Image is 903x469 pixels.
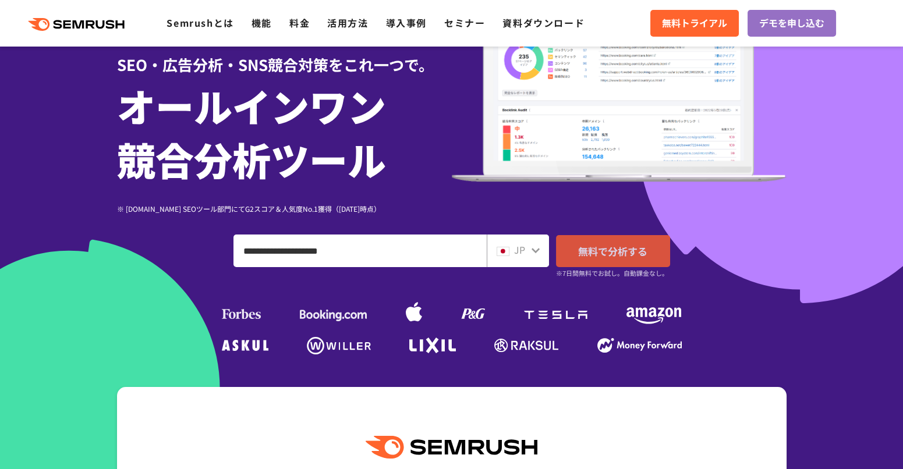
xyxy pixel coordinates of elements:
[650,10,739,37] a: 無料トライアル
[234,235,486,267] input: ドメイン、キーワードまたはURLを入力してください
[252,16,272,30] a: 機能
[167,16,233,30] a: Semrushとは
[117,35,452,76] div: SEO・広告分析・SNS競合対策をこれ一つで。
[117,203,452,214] div: ※ [DOMAIN_NAME] SEOツール部門にてG2スコア＆人気度No.1獲得（[DATE]時点）
[117,79,452,186] h1: オールインワン 競合分析ツール
[514,243,525,257] span: JP
[578,244,647,258] span: 無料で分析する
[662,16,727,31] span: 無料トライアル
[759,16,824,31] span: デモを申し込む
[556,268,668,279] small: ※7日間無料でお試し。自動課金なし。
[366,436,537,459] img: Semrush
[386,16,427,30] a: 導入事例
[748,10,836,37] a: デモを申し込む
[327,16,368,30] a: 活用方法
[556,235,670,267] a: 無料で分析する
[444,16,485,30] a: セミナー
[289,16,310,30] a: 料金
[502,16,585,30] a: 資料ダウンロード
